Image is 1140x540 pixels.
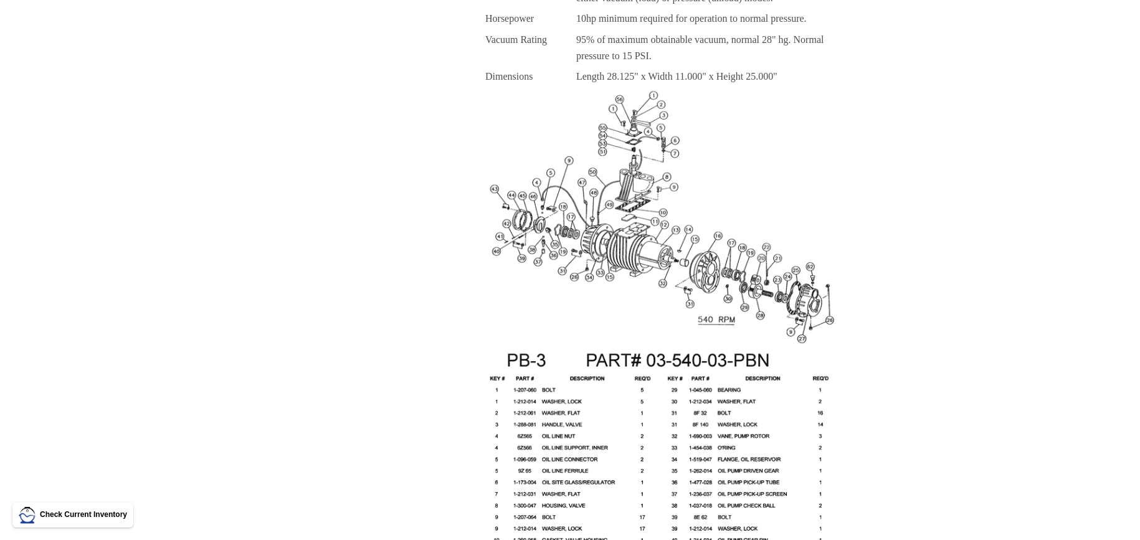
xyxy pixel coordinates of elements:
[576,32,835,64] div: 95% of maximum obtainable vacuum, normal 28" hg. Normal pressure to 15 PSI.
[485,32,569,48] div: Vacuum Rating
[40,509,127,521] p: Check Current Inventory
[485,11,569,27] div: Horsepower
[485,69,569,85] div: Dimensions
[576,69,835,85] div: Length 28.125" x Width 11.000" x Height 25.000"
[485,85,835,347] img: Stacks Image 10335
[576,11,835,27] div: 10hp minimum required for operation to normal pressure.
[19,506,36,524] img: LMT Icon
